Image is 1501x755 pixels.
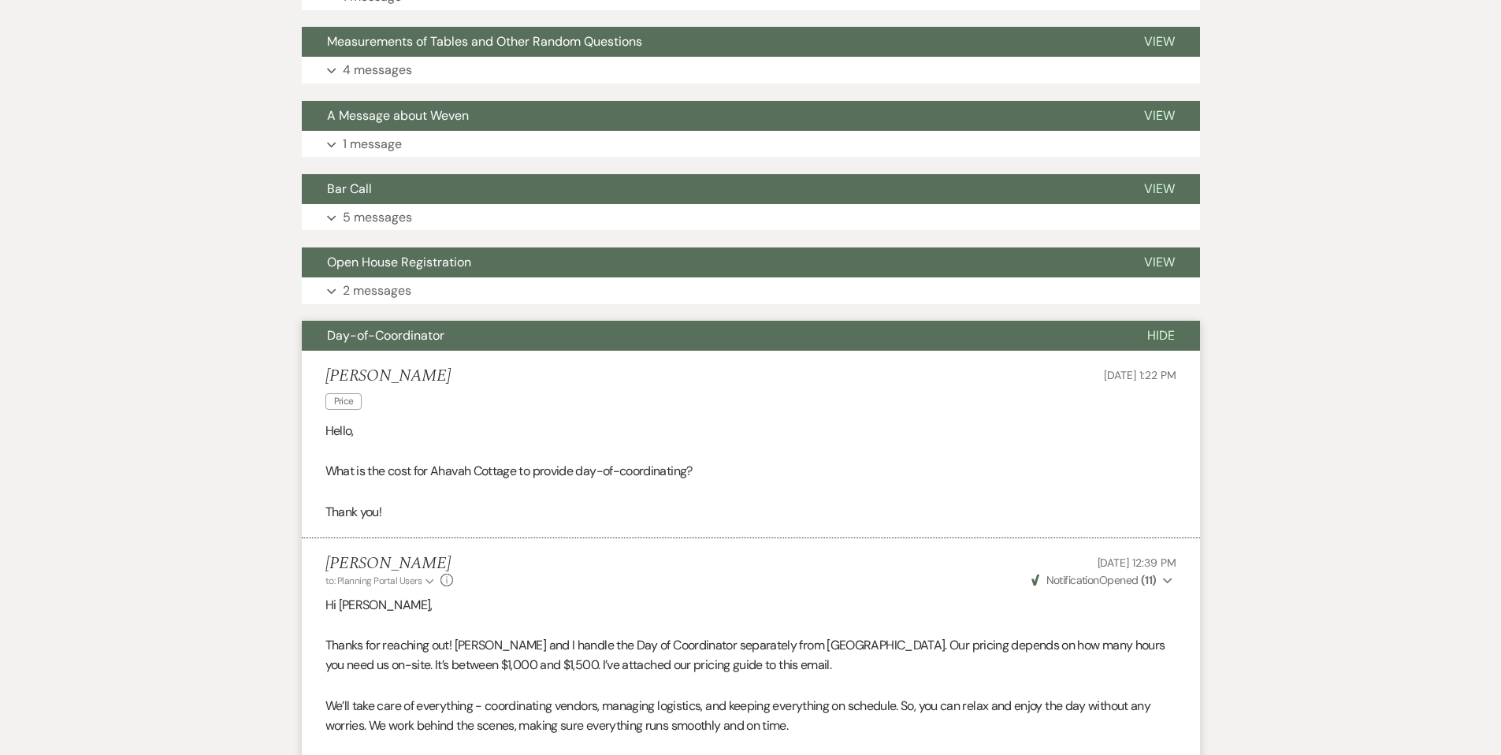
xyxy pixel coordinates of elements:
[1144,107,1175,124] span: View
[325,637,1165,674] span: Thanks for reaching out! [PERSON_NAME] and I handle the Day of Coordinator separately from [GEOGR...
[325,393,362,410] span: Price
[1119,101,1200,131] button: View
[302,131,1200,158] button: 1 message
[302,277,1200,304] button: 2 messages
[302,27,1119,57] button: Measurements of Tables and Other Random Questions
[302,101,1119,131] button: A Message about Weven
[302,247,1119,277] button: Open House Registration
[325,421,1176,441] p: Hello,
[1144,33,1175,50] span: View
[327,254,471,270] span: Open House Registration
[1144,254,1175,270] span: View
[343,207,412,228] p: 5 messages
[1119,247,1200,277] button: View
[343,281,411,301] p: 2 messages
[325,575,422,587] span: to: Planning Portal Users
[1119,27,1200,57] button: View
[302,204,1200,231] button: 5 messages
[327,107,469,124] span: A Message about Weven
[1046,573,1099,587] span: Notification
[1141,573,1157,587] strong: ( 11 )
[1122,321,1200,351] button: Hide
[302,174,1119,204] button: Bar Call
[343,134,402,154] p: 1 message
[325,366,451,386] h5: [PERSON_NAME]
[1104,368,1176,382] span: [DATE] 1:22 PM
[325,597,433,613] span: Hi [PERSON_NAME],
[325,461,1176,482] p: What is the cost for Ahavah Cottage to provide day-of-coordinating?
[325,554,454,574] h5: [PERSON_NAME]
[1031,573,1157,587] span: Opened
[1029,572,1176,589] button: NotificationOpened (11)
[327,33,642,50] span: Measurements of Tables and Other Random Questions
[325,697,1151,735] span: We’ll take care of everything - coordinating vendors, managing logistics, and keeping everything ...
[302,321,1122,351] button: Day-of-Coordinator
[1119,174,1200,204] button: View
[325,502,1176,523] p: Thank you!
[302,57,1200,84] button: 4 messages
[327,180,372,197] span: Bar Call
[327,327,444,344] span: Day-of-Coordinator
[1147,327,1175,344] span: Hide
[325,574,437,588] button: to: Planning Portal Users
[343,60,412,80] p: 4 messages
[1144,180,1175,197] span: View
[1098,556,1176,570] span: [DATE] 12:39 PM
